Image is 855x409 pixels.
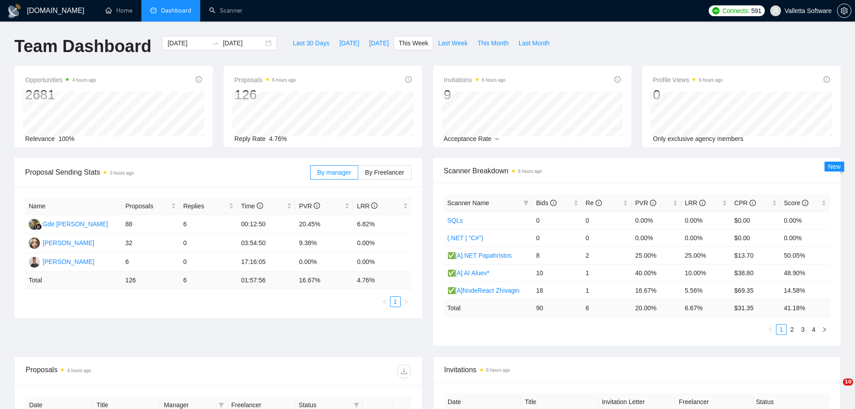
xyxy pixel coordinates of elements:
[272,78,296,83] time: 6 hours ago
[317,169,351,176] span: By manager
[25,198,122,215] th: Name
[58,135,75,142] span: 100%
[196,76,202,83] span: info-circle
[401,296,412,307] li: Next Page
[29,258,94,265] a: MK[PERSON_NAME]
[7,4,22,18] img: logo
[712,7,719,14] img: upwork-logo.png
[29,219,40,230] img: GK
[843,378,853,386] span: 10
[731,211,780,229] td: $0.00
[681,229,731,246] td: 0.00%
[371,202,377,209] span: info-circle
[25,75,96,85] span: Opportunities
[237,253,295,272] td: 17:16:05
[653,135,744,142] span: Only exclusive agency members
[364,36,394,50] button: [DATE]
[495,135,499,142] span: --
[731,264,780,281] td: $38.80
[237,215,295,234] td: 00:12:50
[403,299,409,304] span: right
[122,272,180,289] td: 126
[536,199,556,207] span: Bids
[223,38,263,48] input: End date
[731,246,780,264] td: $13.70
[582,229,631,246] td: 0
[447,269,490,277] a: ✅[A] AI Aluev*
[234,75,296,85] span: Proposals
[681,299,731,317] td: 6.67 %
[650,200,656,206] span: info-circle
[433,36,473,50] button: Last Week
[731,281,780,299] td: $69.35
[405,76,412,83] span: info-circle
[473,36,513,50] button: This Month
[523,200,529,206] span: filter
[699,200,706,206] span: info-circle
[394,36,433,50] button: This Week
[787,324,798,335] li: 2
[751,6,761,16] span: 591
[444,86,506,103] div: 9
[25,86,96,103] div: 2681
[532,281,582,299] td: 18
[122,215,180,234] td: 88
[776,324,787,335] li: 1
[295,253,353,272] td: 0.00%
[399,38,428,48] span: This Week
[25,167,310,178] span: Proposal Sending Stats
[631,264,681,281] td: 40.00%
[295,272,353,289] td: 16.67 %
[25,135,55,142] span: Relevance
[25,272,122,289] td: Total
[681,211,731,229] td: 0.00%
[379,296,390,307] button: left
[631,229,681,246] td: 0.00%
[513,36,554,50] button: Last Month
[339,38,359,48] span: [DATE]
[532,299,582,317] td: 90
[750,200,756,206] span: info-circle
[681,281,731,299] td: 5.56%
[299,202,320,210] span: PVR
[780,211,830,229] td: 0.00%
[837,7,851,14] span: setting
[518,169,542,174] time: 6 hours ago
[447,287,520,294] a: ✅[A]NodeReact Zhivagin
[828,163,841,170] span: New
[241,202,263,210] span: Time
[295,234,353,253] td: 9.38%
[802,200,808,206] span: info-circle
[681,264,731,281] td: 10.00%
[532,229,582,246] td: 0
[397,368,411,375] span: download
[161,7,191,14] span: Dashboard
[819,324,830,335] button: right
[780,299,830,317] td: 41.18 %
[357,202,377,210] span: LRR
[122,253,180,272] td: 6
[734,199,755,207] span: CPR
[518,38,549,48] span: Last Month
[105,7,132,14] a: homeHome
[614,76,621,83] span: info-circle
[784,199,808,207] span: Score
[269,135,287,142] span: 4.76%
[631,281,681,299] td: 16.67%
[824,76,830,83] span: info-circle
[532,246,582,264] td: 8
[487,368,510,373] time: 6 hours ago
[180,198,237,215] th: Replies
[72,78,96,83] time: 4 hours ago
[447,217,463,224] a: SQLs
[183,201,227,211] span: Replies
[582,264,631,281] td: 1
[180,215,237,234] td: 6
[550,200,557,206] span: info-circle
[401,296,412,307] button: right
[26,364,218,378] div: Proposals
[234,135,265,142] span: Reply Rate
[438,38,468,48] span: Last Week
[288,36,334,50] button: Last 30 Days
[681,246,731,264] td: 25.00%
